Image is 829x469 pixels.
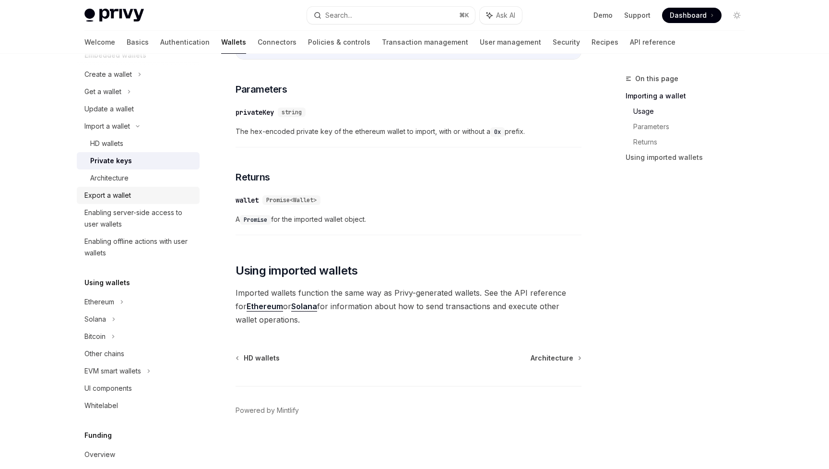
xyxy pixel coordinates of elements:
button: Toggle dark mode [729,8,745,23]
a: Powered by Mintlify [236,406,299,415]
a: Enabling server-side access to user wallets [77,204,200,233]
a: Overview [77,446,200,463]
span: Returns [236,170,270,184]
a: Connectors [258,31,296,54]
a: Solana [291,301,317,312]
h5: Using wallets [84,277,130,289]
a: Usage [633,104,752,119]
span: Using imported wallets [236,263,357,278]
div: Private keys [90,155,132,167]
span: On this page [635,73,678,84]
img: light logo [84,9,144,22]
a: Policies & controls [308,31,370,54]
div: HD wallets [90,138,123,149]
a: Support [624,11,651,20]
div: privateKey [236,108,274,117]
code: 0x [490,127,505,137]
a: Other chains [77,345,200,362]
a: UI components [77,380,200,397]
div: Other chains [84,348,124,360]
div: Solana [84,313,106,325]
div: Update a wallet [84,103,134,115]
span: A for the imported wallet object. [236,214,581,225]
span: Dashboard [670,11,707,20]
a: Private keys [77,152,200,169]
a: Ethereum [247,301,283,312]
a: Update a wallet [77,100,200,118]
span: HD wallets [244,353,280,363]
div: Enabling offline actions with user wallets [84,236,194,259]
div: EVM smart wallets [84,365,141,377]
a: Wallets [221,31,246,54]
div: Bitcoin [84,331,106,342]
a: Demo [593,11,613,20]
div: Whitelabel [84,400,118,411]
button: Search...⌘K [307,7,475,24]
a: API reference [630,31,675,54]
div: Export a wallet [84,190,131,201]
a: Export a wallet [77,187,200,204]
a: HD wallets [237,353,280,363]
span: string [282,108,302,116]
div: Import a wallet [84,120,130,132]
span: Parameters [236,83,287,96]
div: Create a wallet [84,69,132,80]
span: Imported wallets function the same way as Privy-generated wallets. See the API reference for or f... [236,286,581,326]
button: Ask AI [480,7,522,24]
a: Basics [127,31,149,54]
a: Architecture [531,353,580,363]
a: Welcome [84,31,115,54]
a: Architecture [77,169,200,187]
span: Promise<Wallet> [266,196,317,204]
a: Parameters [633,119,752,134]
div: Architecture [90,172,129,184]
a: Recipes [592,31,618,54]
div: Enabling server-side access to user wallets [84,207,194,230]
div: wallet [236,195,259,205]
a: Using imported wallets [626,150,752,165]
a: Returns [633,134,752,150]
span: Ask AI [496,11,515,20]
span: ⌘ K [459,12,469,19]
a: Importing a wallet [626,88,752,104]
code: Promise [240,215,271,225]
a: Authentication [160,31,210,54]
div: UI components [84,383,132,394]
a: Whitelabel [77,397,200,414]
a: Security [553,31,580,54]
h5: Funding [84,430,112,441]
span: Architecture [531,353,573,363]
a: Dashboard [662,8,722,23]
a: Transaction management [382,31,468,54]
div: Search... [325,10,352,21]
a: User management [480,31,541,54]
a: HD wallets [77,135,200,152]
div: Ethereum [84,296,114,308]
div: Overview [84,449,115,460]
a: Enabling offline actions with user wallets [77,233,200,262]
div: Get a wallet [84,86,121,97]
span: The hex-encoded private key of the ethereum wallet to import, with or without a prefix. [236,126,581,137]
